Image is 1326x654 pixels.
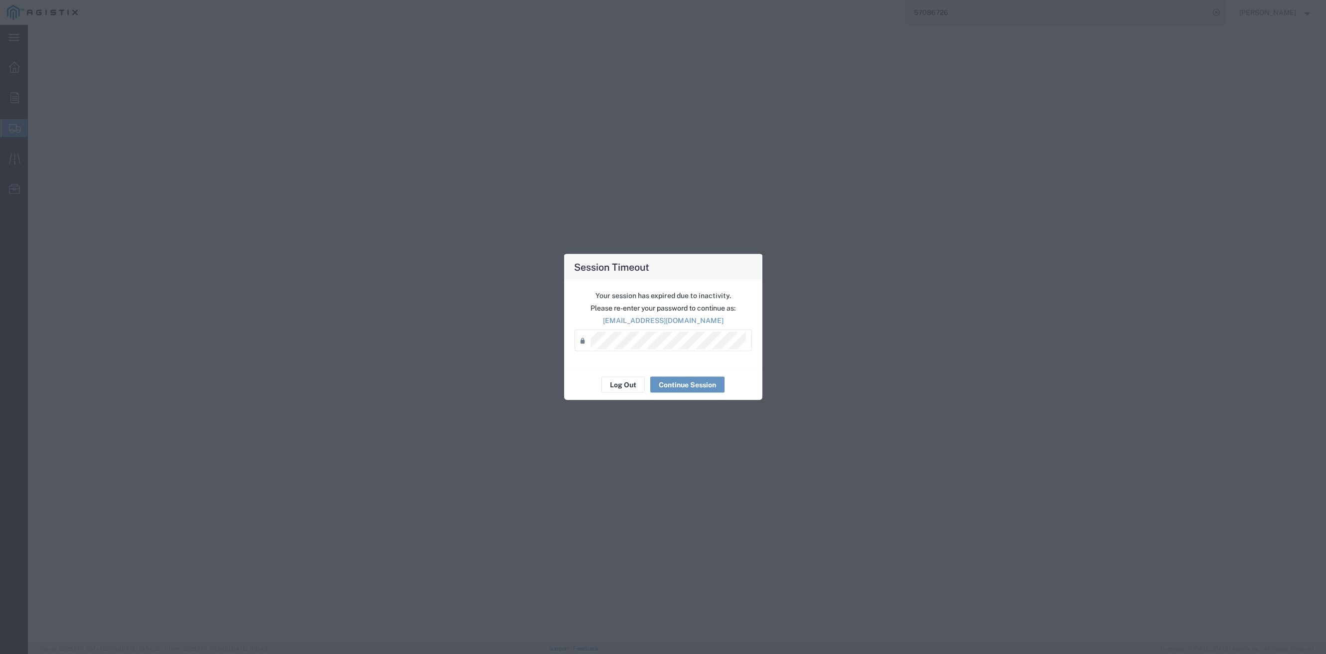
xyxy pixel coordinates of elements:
p: Please re-enter your password to continue as: [575,303,752,314]
p: Your session has expired due to inactivity. [575,291,752,301]
button: Continue Session [650,377,725,393]
button: Log Out [601,377,645,393]
p: [EMAIL_ADDRESS][DOMAIN_NAME] [575,316,752,326]
h4: Session Timeout [574,260,649,274]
